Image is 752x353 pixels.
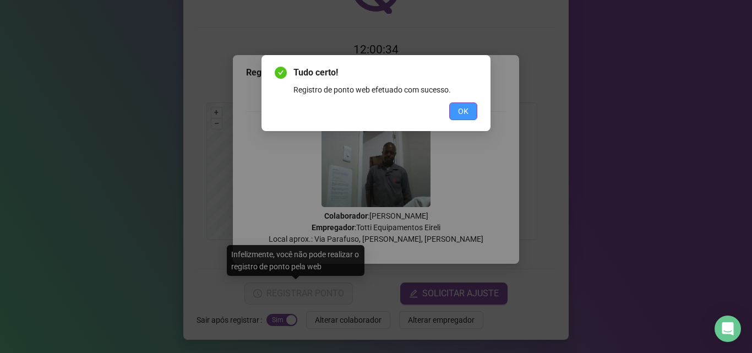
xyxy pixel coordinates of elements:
[458,105,468,117] span: OK
[293,66,477,79] span: Tudo certo!
[715,316,741,342] div: Open Intercom Messenger
[449,102,477,120] button: OK
[275,67,287,79] span: check-circle
[293,84,477,96] div: Registro de ponto web efetuado com sucesso.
